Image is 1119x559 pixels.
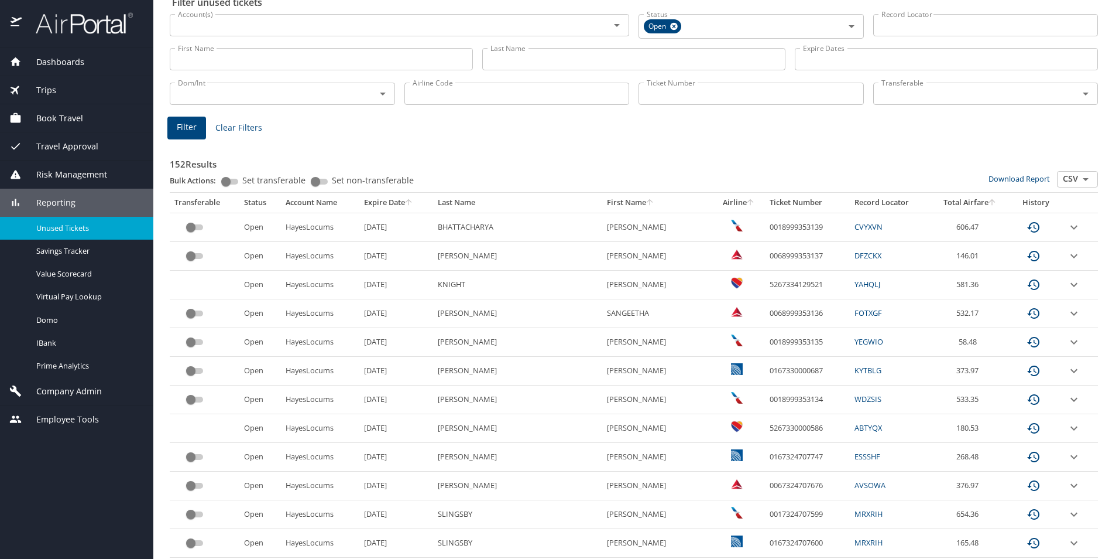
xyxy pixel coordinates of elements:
[931,529,1010,558] td: 165.48
[854,336,883,347] a: YEGWIO
[281,242,359,271] td: HayesLocums
[602,242,713,271] td: [PERSON_NAME]
[988,199,997,207] button: sort
[1077,86,1094,102] button: Open
[281,357,359,386] td: HayesLocums
[1067,249,1081,263] button: expand row
[602,299,713,328] td: SANGEETHA
[850,193,930,213] th: Record Locator
[211,117,267,139] button: Clear Filters
[1067,278,1081,292] button: expand row
[239,213,282,241] td: Open
[765,193,850,213] th: Ticket Number
[931,213,1010,241] td: 606.47
[22,112,83,125] span: Book Travel
[602,414,713,443] td: [PERSON_NAME]
[239,193,282,213] th: Status
[22,413,99,426] span: Employee Tools
[765,328,850,357] td: 0018999353135
[281,529,359,558] td: HayesLocums
[731,478,743,490] img: Delta Airlines
[731,277,743,289] img: Southwest Airlines
[731,363,743,375] img: United Airlines
[22,140,98,153] span: Travel Approval
[731,536,743,547] img: United Airlines
[359,357,433,386] td: [DATE]
[854,221,883,232] a: CVYXVN
[731,306,743,318] img: Delta Airlines
[281,299,359,328] td: HayesLocums
[731,220,743,231] img: American Airlines
[11,12,23,35] img: icon-airportal.png
[359,443,433,472] td: [DATE]
[239,500,282,529] td: Open
[931,500,1010,529] td: 654.36
[375,86,391,102] button: Open
[747,199,755,207] button: sort
[765,213,850,241] td: 0018999353139
[239,386,282,414] td: Open
[854,365,881,376] a: KYTBLG
[239,529,282,558] td: Open
[36,246,139,257] span: Savings Tracker
[433,271,602,299] td: KNIGHT
[931,443,1010,472] td: 268.48
[433,414,602,443] td: [PERSON_NAME]
[931,328,1010,357] td: 58.48
[22,84,56,97] span: Trips
[239,443,282,472] td: Open
[854,537,883,548] a: MRXRIH
[281,386,359,414] td: HayesLocums
[854,480,885,490] a: AVSOWA
[765,357,850,386] td: 0167330000687
[713,193,766,213] th: Airline
[931,414,1010,443] td: 180.53
[1067,536,1081,550] button: expand row
[36,360,139,371] span: Prime Analytics
[931,472,1010,500] td: 376.97
[854,308,882,318] a: FOTXGF
[1067,220,1081,234] button: expand row
[332,176,414,185] span: Set non-transferable
[602,328,713,357] td: [PERSON_NAME]
[765,443,850,472] td: 0167324707747
[602,271,713,299] td: [PERSON_NAME]
[239,414,282,443] td: Open
[433,500,602,529] td: SLINGSBY
[602,357,713,386] td: [PERSON_NAME]
[765,500,850,529] td: 0017324707599
[22,385,102,398] span: Company Admin
[854,394,881,404] a: WDZSIS
[931,193,1010,213] th: Total Airfare
[359,299,433,328] td: [DATE]
[359,500,433,529] td: [DATE]
[765,299,850,328] td: 0068999353136
[239,242,282,271] td: Open
[731,421,743,432] img: Southwest Airlines
[931,242,1010,271] td: 146.01
[854,451,880,462] a: ESSSHF
[23,12,133,35] img: airportal-logo.png
[931,386,1010,414] td: 533.35
[931,271,1010,299] td: 581.36
[36,268,139,279] span: Value Scorecard
[433,472,602,500] td: [PERSON_NAME]
[644,19,681,33] div: Open
[433,299,602,328] td: [PERSON_NAME]
[854,509,883,519] a: MRXRIH
[239,472,282,500] td: Open
[1077,171,1094,188] button: Open
[602,386,713,414] td: [PERSON_NAME]
[854,422,882,433] a: ABTYQX
[239,299,282,328] td: Open
[22,168,107,181] span: Risk Management
[359,271,433,299] td: [DATE]
[854,279,880,289] a: YAHQLJ
[167,117,206,139] button: Filter
[433,529,602,558] td: SLINGSBY
[281,414,359,443] td: HayesLocums
[731,392,743,404] img: American Airlines
[281,193,359,213] th: Account Name
[36,223,139,234] span: Unused Tickets
[931,357,1010,386] td: 373.97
